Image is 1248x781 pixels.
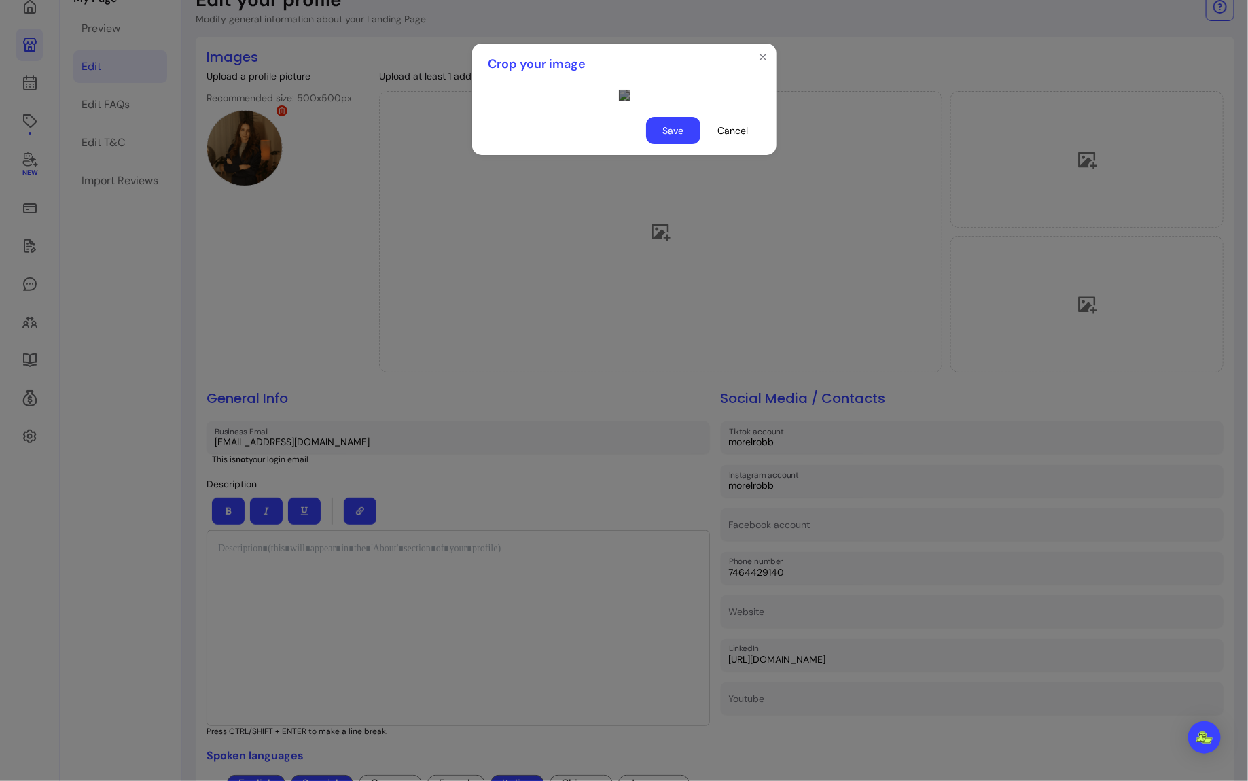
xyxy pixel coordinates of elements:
[752,46,774,68] button: Close
[619,90,630,101] img: 9c9713a5-179d-469a-a07d-f0d945576ef0
[646,117,700,144] button: Save
[706,117,760,144] button: Cancel
[472,44,777,84] header: Crop your image
[1188,721,1221,754] div: Open Intercom Messenger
